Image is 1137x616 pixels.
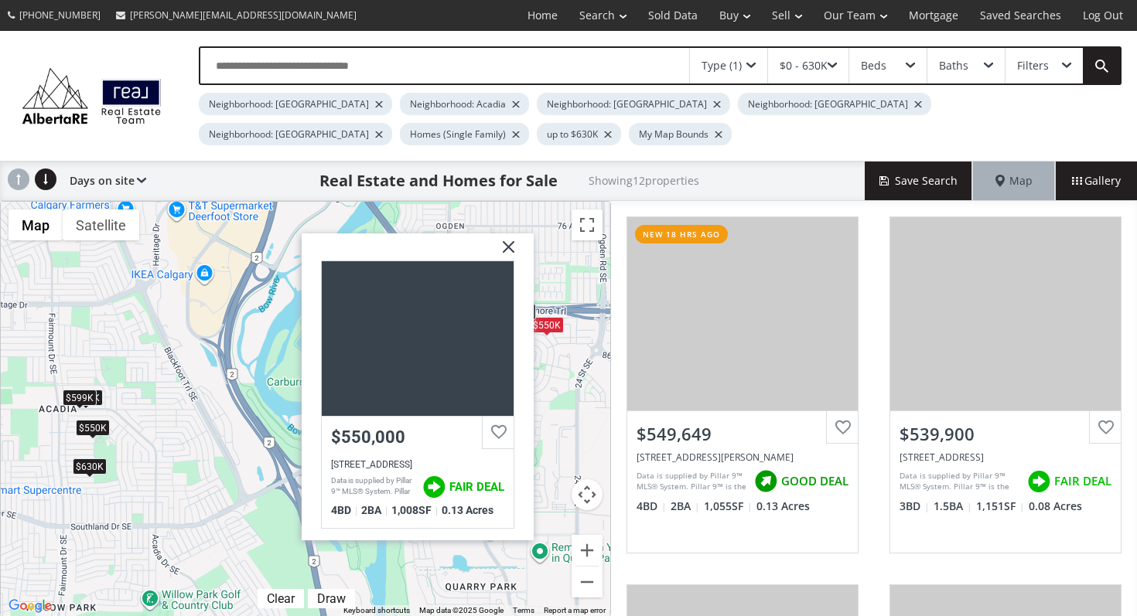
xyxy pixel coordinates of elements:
div: Filters [1017,60,1049,71]
button: Show street map [9,209,63,240]
span: 2 BA [671,499,700,514]
img: Google [5,596,56,616]
div: Gallery [1055,162,1137,200]
div: Beds [861,60,886,71]
div: $0 - 630K [780,60,828,71]
div: Data is supplied by Pillar 9™ MLS® System. Pillar 9™ is the owner of the copyright in its MLS® Sy... [900,470,1019,493]
div: Draw [313,591,350,606]
div: $629K [69,390,103,406]
img: Logo [15,64,168,128]
div: Clear [263,591,299,606]
img: rating icon [1023,466,1054,497]
span: 3 BD [900,499,930,514]
div: Neighborhood: [GEOGRAPHIC_DATA] [537,93,730,115]
div: $550,000 [331,427,504,447]
span: 1,151 SF [976,499,1025,514]
button: Toggle fullscreen view [572,209,603,240]
span: 4 BD [637,499,667,514]
a: Open this area in Google Maps (opens a new window) [5,596,56,616]
h2: Showing 12 properties [589,175,699,186]
span: 1,008 SF [391,504,438,516]
span: 1.5 BA [934,499,972,514]
span: 0.08 Acres [1029,499,1082,514]
div: up to $630K [537,123,621,145]
button: Map camera controls [572,479,603,510]
div: Data is supplied by Pillar 9™ MLS® System. Pillar 9™ is the owner of the copyright in its MLS® Sy... [331,475,415,499]
span: 0.13 Acres [756,499,810,514]
button: Save Search [865,162,973,200]
div: $549,649 [637,422,848,446]
a: Report a map error [544,606,606,614]
div: 31 Rivercrest Crescent SE, Calgary, AB T2C 4H5 [331,459,504,470]
button: Zoom out [572,567,603,597]
div: Baths [939,60,968,71]
img: rating icon [750,466,781,497]
div: Neighborhood: Acadia [400,93,529,115]
div: Click to clear. [258,591,304,606]
button: Show satellite imagery [63,209,139,240]
div: $630K [73,458,107,475]
span: 0.13 Acres [442,504,493,516]
h1: Real Estate and Homes for Sale [319,170,558,192]
span: Map data ©2025 Google [419,606,504,614]
div: $550K [76,420,110,436]
div: Homes (Single Family) [400,123,529,145]
div: $539,900 [900,422,1111,446]
div: 74 Armstrong Crescent SE, Calgary, AB T2J 0X3 [637,451,848,464]
a: [PERSON_NAME][EMAIL_ADDRESS][DOMAIN_NAME] [108,1,364,29]
div: 71 Rivercrest Circle SE, Calgary, AB T2C 4G4 [900,451,1111,464]
div: Type (1) [702,60,742,71]
div: Map [973,162,1055,200]
div: Neighborhood: [GEOGRAPHIC_DATA] [738,93,931,115]
span: [PHONE_NUMBER] [19,9,101,22]
img: rating icon [418,471,449,502]
a: Terms [513,606,534,614]
span: 4 BD [331,504,357,516]
button: Keyboard shortcuts [343,605,410,616]
div: Neighborhood: [GEOGRAPHIC_DATA] [199,123,392,145]
button: Zoom in [572,535,603,566]
span: GOOD DEAL [781,473,848,489]
img: x.svg [483,233,522,272]
a: $550,000[STREET_ADDRESS]Data is supplied by Pillar 9™ MLS® System. Pillar 9™ is the owner of the ... [321,260,514,529]
span: Map [995,173,1033,189]
span: [PERSON_NAME][EMAIL_ADDRESS][DOMAIN_NAME] [130,9,357,22]
div: Data is supplied by Pillar 9™ MLS® System. Pillar 9™ is the owner of the copyright in its MLS® Sy... [637,470,746,493]
div: $599K [63,390,97,406]
div: $550K [530,317,564,333]
a: $539,900[STREET_ADDRESS]Data is supplied by Pillar 9™ MLS® System. Pillar 9™ is the owner of the ... [874,201,1137,569]
span: Gallery [1072,173,1121,189]
span: FAIR DEAL [1054,473,1111,489]
div: Neighborhood: [GEOGRAPHIC_DATA] [199,93,392,115]
div: Days on site [62,162,146,200]
span: 1,055 SF [704,499,753,514]
span: FAIR DEAL [449,480,504,494]
div: 31 Rivercrest Crescent SE, Calgary, AB T2C 4H5 [322,261,514,416]
a: new 18 hrs ago$549,649[STREET_ADDRESS][PERSON_NAME]Data is supplied by Pillar 9™ MLS® System. Pil... [611,201,874,569]
span: 2 BA [361,504,388,516]
div: My Map Bounds [629,123,732,145]
div: Click to draw. [308,591,355,606]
